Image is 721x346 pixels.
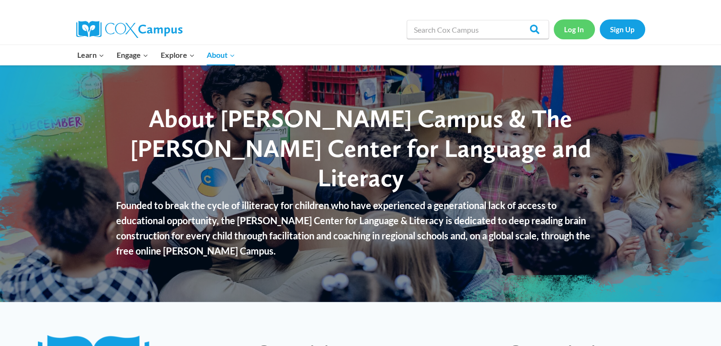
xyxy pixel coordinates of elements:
button: Child menu of About [201,45,241,65]
img: Cox Campus [76,21,183,38]
p: Founded to break the cycle of illiteracy for children who have experienced a generational lack of... [116,198,605,258]
a: Log In [554,19,595,39]
nav: Secondary Navigation [554,19,645,39]
nav: Primary Navigation [72,45,241,65]
input: Search Cox Campus [407,20,549,39]
button: Child menu of Engage [110,45,155,65]
a: Sign Up [600,19,645,39]
span: About [PERSON_NAME] Campus & The [PERSON_NAME] Center for Language and Literacy [130,103,591,192]
button: Child menu of Explore [155,45,201,65]
button: Child menu of Learn [72,45,111,65]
